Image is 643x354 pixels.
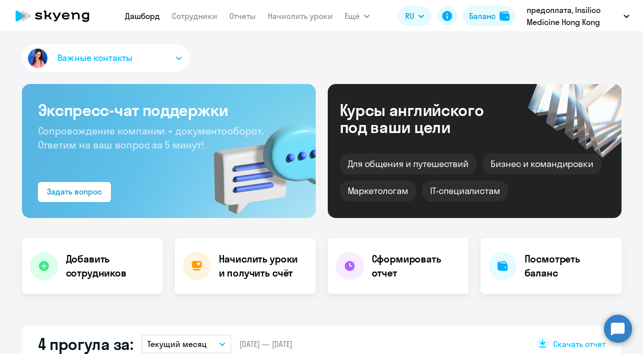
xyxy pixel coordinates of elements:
h4: Начислить уроки и получить счёт [219,252,306,280]
h3: Экспресс-чат поддержки [38,100,300,120]
h2: 4 прогула за: [38,334,133,354]
h4: Добавить сотрудников [66,252,155,280]
div: Курсы английского под ваши цели [340,101,511,135]
div: Баланс [469,10,496,22]
a: Отчеты [229,11,256,21]
div: Задать вопрос [47,185,102,197]
a: Дашборд [125,11,160,21]
span: Ещё [345,10,360,22]
button: Задать вопрос [38,182,111,202]
span: Важные контакты [57,51,132,64]
span: Скачать отчет [553,338,606,349]
img: bg-img [199,105,316,218]
button: Ещё [345,6,370,26]
img: balance [500,11,510,21]
div: IT-специалистам [422,180,508,201]
button: предоплата, Insilico Medicine Hong Kong Limited [522,4,635,28]
h4: Сформировать отчет [372,252,461,280]
a: Начислить уроки [268,11,333,21]
button: Балансbalance [463,6,516,26]
div: Для общения и путешествий [340,153,477,174]
img: avatar [26,46,49,70]
span: Сопровождение компании + документооборот. Ответим на ваш вопрос за 5 минут! [38,124,264,151]
p: Текущий месяц [147,338,207,350]
div: Маркетологам [340,180,416,201]
div: Бизнес и командировки [483,153,602,174]
button: Важные контакты [22,44,190,72]
span: RU [405,10,414,22]
h4: Посмотреть баланс [525,252,614,280]
button: RU [398,6,431,26]
a: Сотрудники [172,11,217,21]
p: предоплата, Insilico Medicine Hong Kong Limited [527,4,620,28]
span: [DATE] — [DATE] [239,338,292,349]
button: Текущий месяц [141,334,231,353]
